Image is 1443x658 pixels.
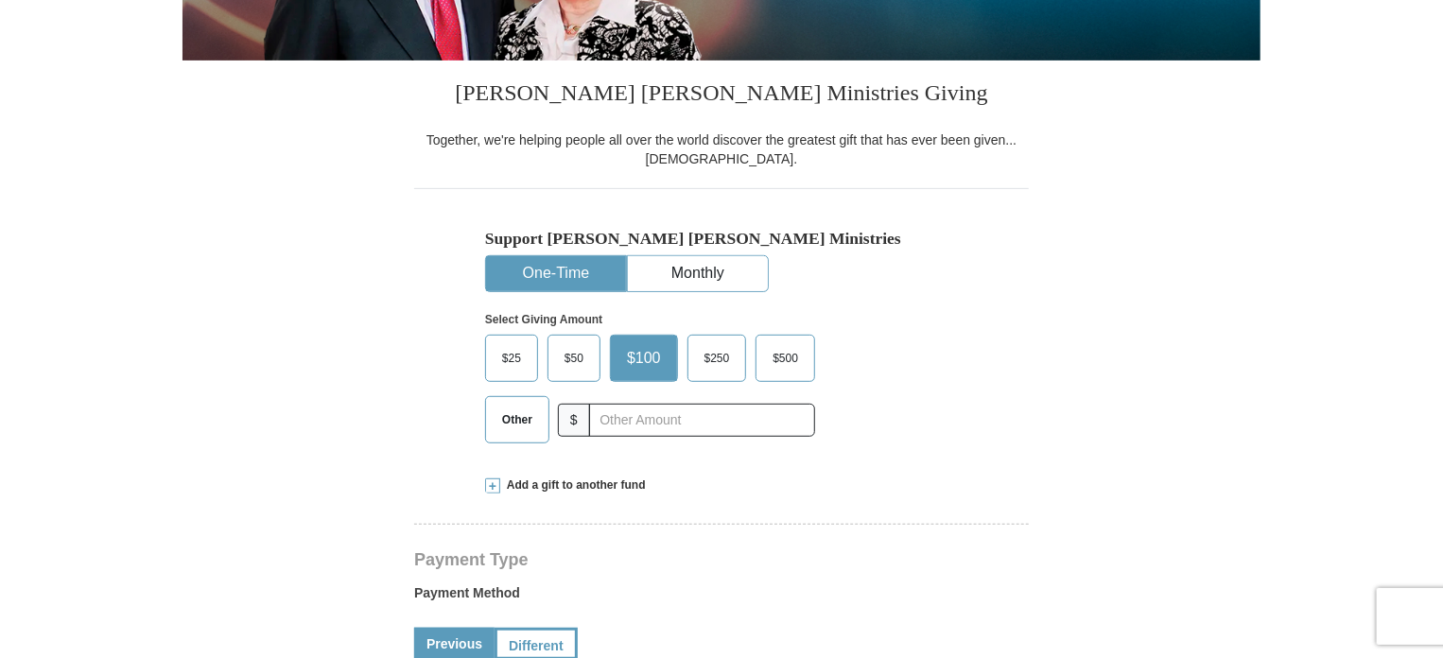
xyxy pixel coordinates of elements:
span: $50 [555,344,593,372]
button: One-Time [486,256,626,291]
h5: Support [PERSON_NAME] [PERSON_NAME] Ministries [485,229,958,249]
span: Add a gift to another fund [500,477,646,493]
button: Monthly [628,256,768,291]
span: $500 [763,344,808,372]
span: $100 [617,344,670,372]
div: Together, we're helping people all over the world discover the greatest gift that has ever been g... [414,130,1029,168]
span: Other [493,406,542,434]
span: $25 [493,344,530,372]
span: $ [558,404,590,437]
h4: Payment Type [414,552,1029,567]
strong: Select Giving Amount [485,313,602,326]
h3: [PERSON_NAME] [PERSON_NAME] Ministries Giving [414,61,1029,130]
span: $250 [695,344,739,372]
label: Payment Method [414,583,1029,612]
input: Other Amount [589,404,815,437]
